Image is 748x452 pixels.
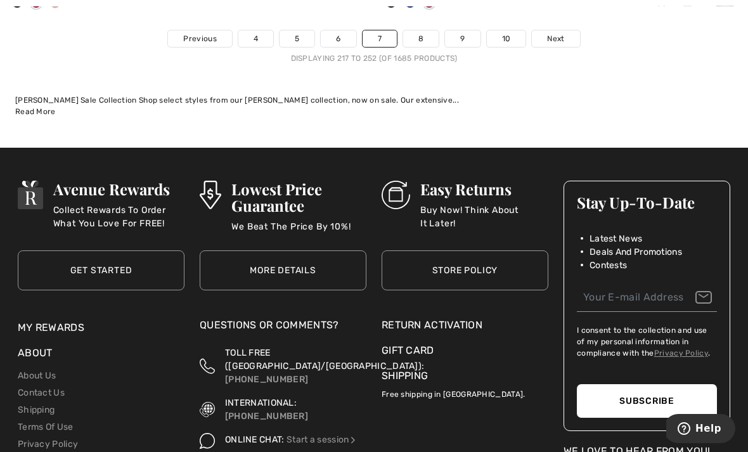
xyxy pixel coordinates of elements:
p: We Beat The Price By 10%! [231,220,366,245]
p: Buy Now! Think About It Later! [420,203,548,229]
a: 10 [487,30,526,47]
span: TOLL FREE ([GEOGRAPHIC_DATA]/[GEOGRAPHIC_DATA]): [225,347,424,371]
a: My Rewards [18,321,84,333]
input: Your E-mail Address [577,283,717,312]
span: Previous [183,33,216,44]
a: Privacy Policy [18,439,78,449]
h3: Lowest Price Guarantee [231,181,366,214]
span: ONLINE CHAT: [225,434,285,445]
a: Next [532,30,579,47]
a: Store Policy [382,250,548,290]
a: Shipping [18,404,55,415]
a: About Us [18,370,56,381]
a: [PHONE_NUMBER] [225,411,308,422]
label: I consent to the collection and use of my personal information in compliance with the . [577,325,717,359]
a: Start a session [287,434,358,445]
a: Return Activation [382,318,548,333]
a: Shipping [382,370,428,382]
a: 7 [363,30,397,47]
h3: Easy Returns [420,181,548,197]
a: 9 [445,30,480,47]
a: More Details [200,250,366,290]
img: Avenue Rewards [18,181,43,209]
span: Read More [15,107,56,116]
a: 6 [321,30,356,47]
a: 5 [280,30,314,47]
div: About [18,345,184,367]
img: Easy Returns [382,181,410,209]
div: [PERSON_NAME] Sale Collection Shop select styles from our [PERSON_NAME] collection, now on sale. ... [15,94,733,106]
a: 4 [238,30,273,47]
a: Contact Us [18,387,65,398]
a: Terms Of Use [18,422,74,432]
span: Deals And Promotions [590,245,682,259]
a: Privacy Policy [654,349,708,358]
a: Gift Card [382,343,548,358]
p: Free shipping in [GEOGRAPHIC_DATA]. [382,384,548,400]
a: Get Started [18,250,184,290]
img: Lowest Price Guarantee [200,181,221,209]
span: Next [547,33,564,44]
span: Latest News [590,232,642,245]
a: [PHONE_NUMBER] [225,374,308,385]
button: Subscribe [577,384,717,418]
h3: Stay Up-To-Date [577,194,717,210]
img: Online Chat [349,436,358,444]
span: Contests [590,259,627,272]
a: Previous [168,30,231,47]
a: 8 [403,30,439,47]
img: International [200,396,215,423]
h3: Avenue Rewards [53,181,184,197]
img: Online Chat [200,433,215,448]
span: INTERNATIONAL: [225,397,297,408]
iframe: Opens a widget where you can find more information [666,414,735,446]
img: Toll Free (Canada/US) [200,346,215,386]
div: Questions or Comments? [200,318,366,339]
p: Collect Rewards To Order What You Love For FREE! [53,203,184,229]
